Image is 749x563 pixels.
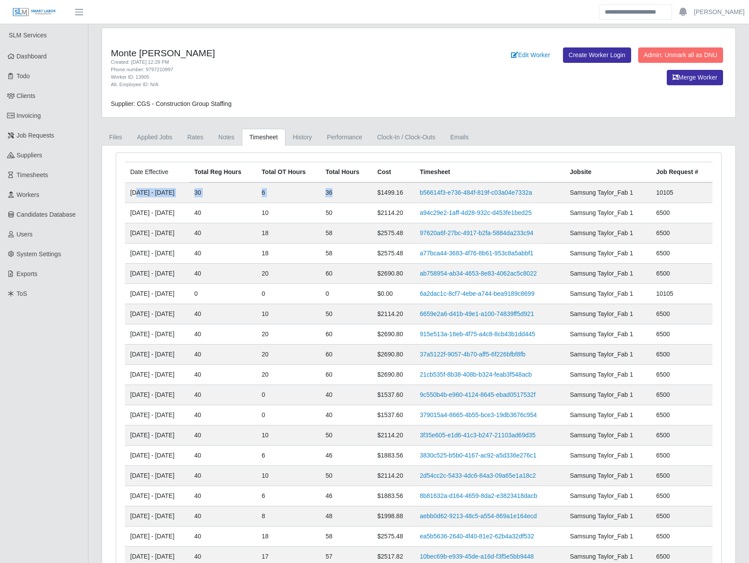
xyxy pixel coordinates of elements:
span: Samsung Taylor_Fab 1 [570,250,633,257]
div: Created: [DATE] 12:29 PM [111,58,464,66]
span: 6500 [656,331,670,338]
div: Worker ID: 13905 [111,73,464,81]
a: a77bca44-3683-4f76-8b61-953c8a5abbf1 [420,250,533,257]
td: 40 [189,304,256,324]
td: $2114.20 [372,466,414,486]
td: $2690.80 [372,264,414,284]
span: Candidates Database [17,211,76,218]
a: Applied Jobs [130,129,180,146]
td: 40 [189,466,256,486]
td: 20 [256,264,320,284]
td: 40 [189,425,256,446]
td: 40 [189,324,256,345]
span: Samsung Taylor_Fab 1 [570,452,633,459]
td: [DATE] - [DATE] [125,385,189,405]
a: Emails [443,129,476,146]
td: 58 [320,243,372,264]
span: Timesheets [17,171,48,178]
td: 60 [320,264,372,284]
th: Job Request # [651,162,712,183]
td: 6 [256,486,320,506]
span: Samsung Taylor_Fab 1 [570,371,633,378]
span: 6500 [656,351,670,358]
a: b56614f3-e736-484f-819f-c03a04e7332a [420,189,532,196]
a: 21cb535f-8b38-408b-b324-feab3f548acb [420,371,532,378]
td: [DATE] - [DATE] [125,182,189,203]
td: [DATE] - [DATE] [125,425,189,446]
td: 6 [256,446,320,466]
a: 37a5122f-9057-4b70-aff5-6f226bfbf8fb [420,351,525,358]
span: Samsung Taylor_Fab 1 [570,472,633,479]
th: Total Reg Hours [189,162,256,183]
span: 10105 [656,290,673,297]
td: 40 [189,365,256,385]
td: 8 [256,506,320,527]
span: Todo [17,73,30,80]
a: 379015a4-8665-4b55-bce3-19db3676c954 [420,411,537,418]
span: Samsung Taylor_Fab 1 [570,229,633,236]
th: Total Hours [320,162,372,183]
a: aebb0d62-9213-48c5-a554-869a1e164ecd [420,512,537,519]
a: 3830c525-b5b0-4167-ac92-a5d336e276c1 [420,452,536,459]
span: Samsung Taylor_Fab 1 [570,290,633,297]
td: 20 [256,365,320,385]
span: 6500 [656,533,670,540]
th: Timesheet [414,162,564,183]
td: 40 [189,264,256,284]
span: SLM Services [9,32,47,39]
td: 60 [320,365,372,385]
td: [DATE] - [DATE] [125,324,189,345]
span: Samsung Taylor_Fab 1 [570,209,633,216]
td: $2690.80 [372,345,414,365]
td: 18 [256,527,320,547]
a: 2d54cc2c-5433-4dc6-84a3-09a65e1a18c2 [420,472,536,479]
span: 6500 [656,472,670,479]
a: Notes [211,129,242,146]
span: 6500 [656,492,670,499]
span: Job Requests [17,132,55,139]
a: ea5b5636-2640-4f40-81e2-62b4a32df532 [420,533,534,540]
span: Samsung Taylor_Fab 1 [570,189,633,196]
td: 40 [189,243,256,264]
input: Search [599,4,672,20]
a: 97620a6f-27bc-4917-b2fa-5884da233c94 [420,229,533,236]
td: 40 [189,203,256,223]
td: [DATE] - [DATE] [125,486,189,506]
td: 40 [189,405,256,425]
th: Total OT Hours [256,162,320,183]
td: 10 [256,304,320,324]
span: ToS [17,290,27,297]
td: 0 [189,284,256,304]
td: 40 [189,506,256,527]
td: $1998.88 [372,506,414,527]
td: Date Effective [125,162,189,183]
span: Samsung Taylor_Fab 1 [570,351,633,358]
a: 3f35e605-e1d6-41c3-b247-21103ad69d35 [420,432,535,439]
td: $2690.80 [372,365,414,385]
span: Samsung Taylor_Fab 1 [570,432,633,439]
td: [DATE] - [DATE] [125,264,189,284]
td: 50 [320,304,372,324]
td: $2114.20 [372,425,414,446]
td: [DATE] - [DATE] [125,284,189,304]
td: $1883.56 [372,446,414,466]
h4: Monte [PERSON_NAME] [111,47,464,58]
span: Samsung Taylor_Fab 1 [570,391,633,398]
td: 40 [320,385,372,405]
td: 0 [256,385,320,405]
td: 18 [256,223,320,243]
a: ab758954-ab34-4653-8e83-4062ac5c8022 [420,270,537,277]
td: 60 [320,324,372,345]
td: 40 [189,385,256,405]
td: 0 [256,405,320,425]
td: $2575.48 [372,243,414,264]
span: System Settings [17,251,61,258]
td: 58 [320,527,372,547]
div: Phone number: 9797210997 [111,66,464,73]
span: Samsung Taylor_Fab 1 [570,270,633,277]
span: Users [17,231,33,238]
a: Create Worker Login [563,47,631,63]
a: History [285,129,320,146]
span: Workers [17,191,40,198]
span: 6500 [656,432,670,439]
